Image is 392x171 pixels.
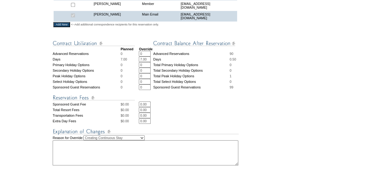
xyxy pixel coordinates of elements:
[53,68,121,73] td: Secondary Holiday Options
[121,47,133,51] strong: Planned
[53,51,121,56] td: Advanced Reservations
[153,68,229,73] td: Total Secondary Holiday Options
[139,47,152,51] strong: Override
[53,84,121,90] td: Sponsored Guest Reservations
[53,79,121,84] td: Select Holiday Options
[121,101,139,107] td: $
[140,0,179,11] td: Member
[230,63,231,67] span: 0
[122,108,129,112] span: 0.00
[121,63,122,67] span: 0
[179,11,237,21] td: [EMAIL_ADDRESS][DOMAIN_NAME]
[92,0,140,11] td: [PERSON_NAME]
[121,118,139,124] td: $
[53,118,121,124] td: Extra Day Fees
[71,23,159,26] span: <--Add additional correspondence recipients for this reservation only.
[121,80,122,83] span: 0
[121,85,122,89] span: 0
[153,79,229,84] td: Total Select Holiday Options
[153,62,229,68] td: Total Primary Holiday Options
[153,51,229,56] td: Advanced Reservations
[153,39,235,47] img: Contract Balance After Reservation
[230,85,233,89] span: 99
[140,11,179,21] td: Main Email
[53,101,121,107] td: Sponsored Guest Fee
[53,22,70,27] input: Add New
[53,56,121,62] td: Days
[153,56,229,62] td: Days
[230,57,236,61] span: 0.50
[121,113,139,118] td: $
[121,57,127,61] span: 7.00
[53,113,121,118] td: Transportation Fees
[153,84,229,90] td: Sponsored Guest Reservations
[179,0,237,11] td: [EMAIL_ADDRESS][DOMAIN_NAME]
[121,52,122,56] span: 0
[53,94,135,101] img: Reservation Fees
[53,73,121,79] td: Peak Holiday Options
[122,102,129,106] span: 0.00
[230,52,233,56] span: 90
[230,69,231,72] span: 0
[121,74,122,78] span: 0
[53,135,240,165] td: Reason for Override:
[53,39,135,47] img: Contract Utilization
[122,114,129,117] span: 0.00
[230,80,231,83] span: 0
[230,74,231,78] span: 1
[153,73,229,79] td: Total Peak Holiday Options
[53,128,239,135] img: Explanation of Changes
[53,107,121,113] td: Total Resort Fees
[122,119,129,123] span: 0.00
[121,107,139,113] td: $
[53,62,121,68] td: Primary Holiday Options
[121,69,122,72] span: 0
[92,11,140,21] td: [PERSON_NAME]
